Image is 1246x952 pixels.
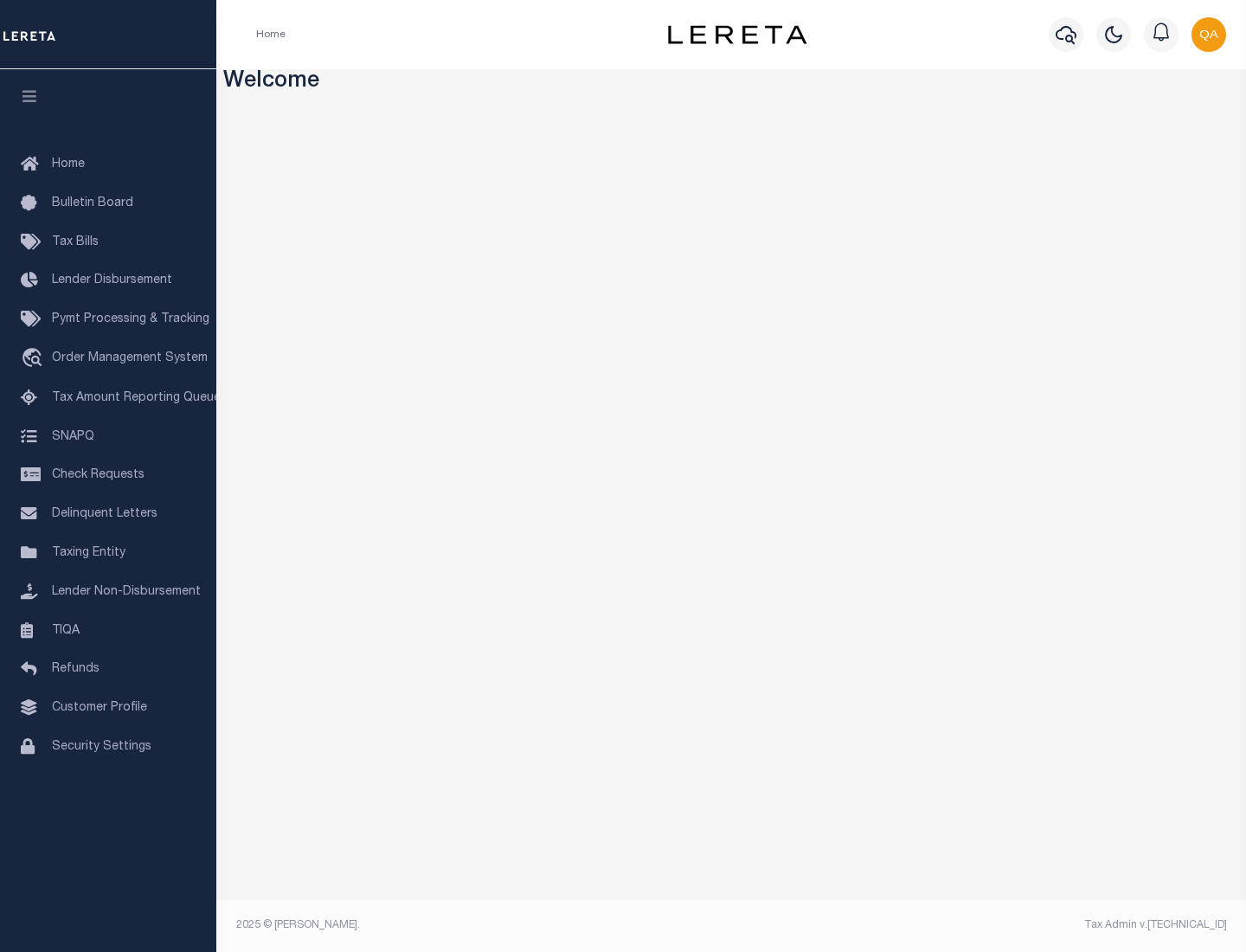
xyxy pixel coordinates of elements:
span: Pymt Processing & Tracking [52,313,209,325]
span: Lender Disbursement [52,274,172,286]
span: Home [52,158,85,170]
li: Home [256,27,286,42]
span: Delinquent Letters [52,508,157,520]
span: Security Settings [52,741,151,753]
span: Tax Amount Reporting Queue [52,392,221,404]
span: Check Requests [52,469,145,481]
span: Refunds [52,663,100,675]
div: Tax Admin v.[TECHNICAL_ID] [744,917,1227,933]
h3: Welcome [223,69,1240,96]
span: Customer Profile [52,702,147,714]
span: SNAPQ [52,430,94,442]
span: TIQA [52,624,80,636]
span: Lender Non-Disbursement [52,586,201,598]
i: travel_explore [21,348,48,370]
div: 2025 © [PERSON_NAME]. [223,917,732,933]
span: Tax Bills [52,236,99,248]
img: svg+xml;base64,PHN2ZyB4bWxucz0iaHR0cDovL3d3dy53My5vcmcvMjAwMC9zdmciIHBvaW50ZXItZXZlbnRzPSJub25lIi... [1191,17,1226,52]
span: Bulletin Board [52,197,133,209]
img: logo-dark.svg [668,25,806,44]
span: Taxing Entity [52,547,125,559]
span: Order Management System [52,352,208,364]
